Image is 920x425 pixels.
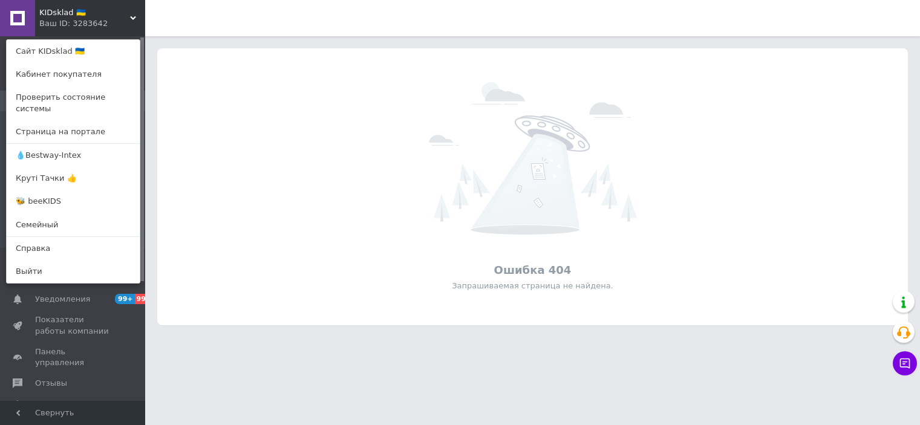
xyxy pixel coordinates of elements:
a: Семейный [7,213,140,236]
a: Справка [7,237,140,260]
span: Показатели работы компании [35,314,112,336]
a: Сайт KIDsklad 🇺🇦 [7,40,140,63]
span: Покупатели [35,398,85,409]
a: Выйти [7,260,140,283]
button: Чат с покупателем [893,351,917,375]
div: Ошибка 404 [163,262,902,277]
a: Проверить состояние системы [7,86,140,120]
a: Круті Тачки 👍 [7,167,140,190]
span: KIDsklad 🇺🇦 [39,7,130,18]
span: 99+ [115,294,135,304]
span: Отзывы [35,378,67,389]
div: Ваш ID: 3283642 [39,18,90,29]
span: Уведомления [35,294,90,305]
a: 🐝 beeKIDS [7,190,140,213]
a: 💧Bestway-Intex [7,144,140,167]
a: Кабинет покупателя [7,63,140,86]
div: Запрашиваемая страница не найдена. [163,281,902,291]
a: Страница на портале [7,120,140,143]
span: 99+ [135,294,155,304]
span: Панель управления [35,346,112,368]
